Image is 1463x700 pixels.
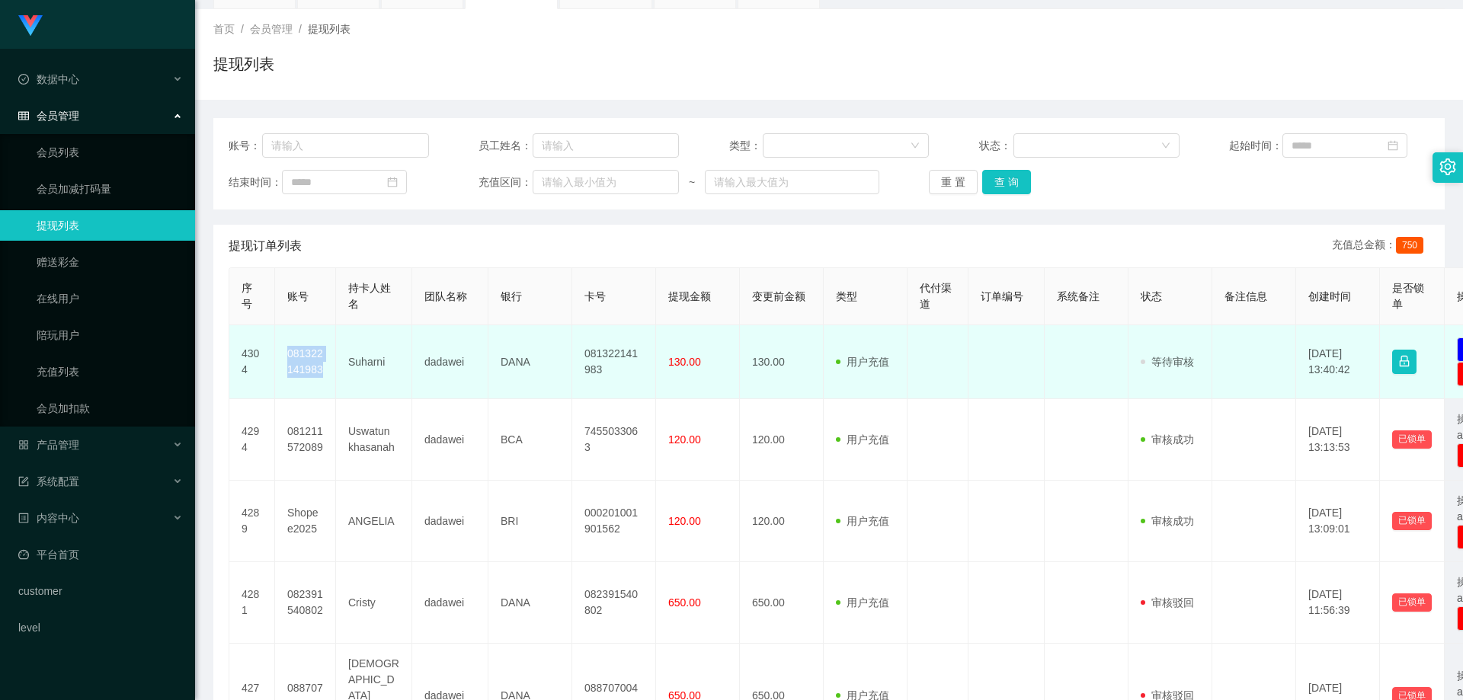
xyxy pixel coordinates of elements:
[836,290,857,302] span: 类型
[18,476,29,487] i: 图标: form
[740,481,824,562] td: 120.00
[1141,515,1194,527] span: 审核成功
[572,325,656,399] td: 081322141983
[488,562,572,644] td: DANA
[412,325,488,399] td: dadawei
[836,596,889,609] span: 用户充值
[1057,290,1100,302] span: 系统备注
[488,399,572,481] td: BCA
[1392,512,1432,530] button: 已锁单
[348,282,391,310] span: 持卡人姓名
[572,481,656,562] td: 000201001901562
[424,290,467,302] span: 团队名称
[18,539,183,570] a: 图标: dashboard平台首页
[18,74,29,85] i: 图标: check-circle-o
[37,210,183,241] a: 提现列表
[1141,356,1194,368] span: 等待审核
[1296,562,1380,644] td: [DATE] 11:56:39
[336,481,412,562] td: ANGELIA
[18,73,79,85] span: 数据中心
[37,174,183,204] a: 会员加减打码量
[836,356,889,368] span: 用户充值
[1229,138,1282,154] span: 起始时间：
[729,138,764,154] span: 类型：
[981,290,1023,302] span: 订单编号
[740,562,824,644] td: 650.00
[18,110,29,121] i: 图标: table
[920,282,952,310] span: 代付渠道
[979,138,1013,154] span: 状态：
[1388,140,1398,151] i: 图标: calendar
[37,320,183,350] a: 陪玩用户
[37,247,183,277] a: 赠送彩金
[250,23,293,35] span: 会员管理
[533,133,679,158] input: 请输入
[929,170,978,194] button: 重 置
[740,325,824,399] td: 130.00
[18,513,29,523] i: 图标: profile
[1141,596,1194,609] span: 审核驳回
[1141,290,1162,302] span: 状态
[18,612,183,643] a: level
[18,475,79,487] span: 系统配置
[275,481,336,562] td: Shopee2025
[336,325,412,399] td: Suharni
[242,282,252,310] span: 序号
[668,433,701,446] span: 120.00
[18,512,79,524] span: 内容中心
[336,399,412,481] td: Uswatun khasanah
[1296,481,1380,562] td: [DATE] 13:09:01
[533,170,679,194] input: 请输入最小值为
[18,110,79,122] span: 会员管理
[299,23,302,35] span: /
[836,515,889,527] span: 用户充值
[229,481,275,562] td: 4289
[387,177,398,187] i: 图标: calendar
[836,433,889,446] span: 用户充值
[572,562,656,644] td: 082391540802
[262,133,429,158] input: 请输入
[229,237,302,255] span: 提现订单列表
[229,562,275,644] td: 4281
[18,439,29,450] i: 图标: appstore-o
[668,515,701,527] span: 120.00
[1296,325,1380,399] td: [DATE] 13:40:42
[1308,290,1351,302] span: 创建时间
[241,23,244,35] span: /
[572,399,656,481] td: 7455033063
[1161,141,1170,152] i: 图标: down
[1392,282,1424,310] span: 是否锁单
[488,481,572,562] td: BRI
[479,138,532,154] span: 员工姓名：
[668,596,701,609] span: 650.00
[229,325,275,399] td: 4304
[18,15,43,37] img: logo.9652507e.png
[982,170,1031,194] button: 查 询
[1296,399,1380,481] td: [DATE] 13:13:53
[275,562,336,644] td: 082391540802
[679,174,705,190] span: ~
[911,141,920,152] i: 图标: down
[1392,430,1432,449] button: 已锁单
[37,137,183,168] a: 会员列表
[668,290,711,302] span: 提现金额
[412,399,488,481] td: dadawei
[229,138,262,154] span: 账号：
[1141,433,1194,446] span: 审核成功
[18,439,79,451] span: 产品管理
[336,562,412,644] td: Cristy
[287,290,309,302] span: 账号
[705,170,879,194] input: 请输入最大值为
[1392,350,1417,374] button: 图标: lock
[18,576,183,606] a: customer
[37,393,183,424] a: 会员加扣款
[412,481,488,562] td: dadawei
[213,23,235,35] span: 首页
[1439,158,1456,175] i: 图标: setting
[1396,237,1423,254] span: 750
[275,399,336,481] td: 081211572089
[229,174,282,190] span: 结束时间：
[308,23,351,35] span: 提现列表
[584,290,606,302] span: 卡号
[668,356,701,368] span: 130.00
